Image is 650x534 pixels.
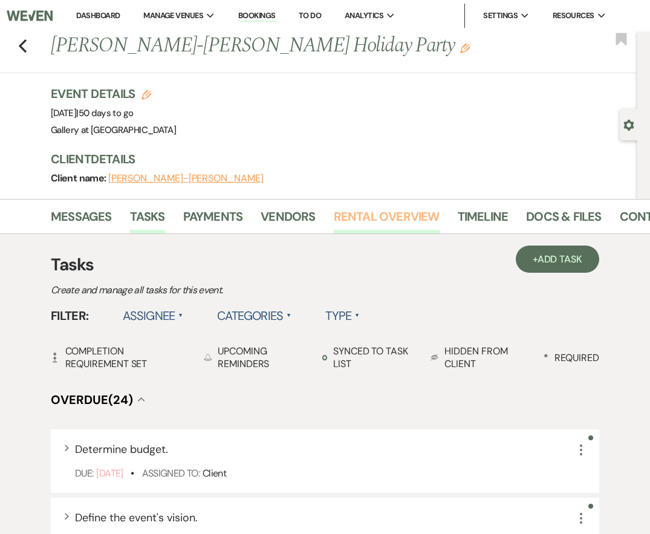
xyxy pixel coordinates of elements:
span: Assigned To: [142,467,200,480]
span: [DATE] [51,107,133,119]
a: +Add Task [516,246,599,273]
span: Gallery at [GEOGRAPHIC_DATA] [51,124,176,136]
span: Client [203,467,226,480]
a: Dashboard [76,10,120,21]
label: Categories [217,305,291,327]
a: Timeline [458,207,509,233]
button: Determine budget. [75,444,168,455]
span: Overdue (24) [51,392,133,408]
a: Rental Overview [334,207,440,233]
span: Client name: [51,172,108,184]
b: • [131,467,134,480]
span: ▲ [355,311,360,321]
span: Determine budget. [75,442,168,457]
div: Required [544,351,599,364]
span: 50 days to go [79,107,134,119]
span: Manage Venues [143,10,203,22]
span: [DATE] [96,467,123,480]
a: Payments [183,207,243,233]
h3: Client Details [51,151,625,168]
h1: [PERSON_NAME]-[PERSON_NAME] Holiday Party [51,31,515,60]
a: To Do [299,10,321,21]
span: Resources [553,10,594,22]
a: Tasks [130,207,165,233]
span: Analytics [345,10,383,22]
a: Docs & Files [526,207,601,233]
span: Define the event's vision. [75,510,198,525]
span: ▲ [178,311,183,321]
span: ▲ [287,311,291,321]
a: Vendors [261,207,315,233]
span: Settings [483,10,518,22]
a: Messages [51,207,112,233]
a: Bookings [238,10,276,22]
img: Weven Logo [7,3,53,28]
button: Define the event's vision. [75,512,198,523]
span: Filter: [51,307,89,325]
label: Assignee [123,305,184,327]
button: [PERSON_NAME]-[PERSON_NAME] [108,174,264,183]
div: Hidden from Client [431,345,526,370]
span: Due: [75,467,93,480]
h3: Event Details [51,85,176,102]
div: Completion Requirement Set [51,345,186,370]
p: Create and manage all tasks for this event. [51,282,474,298]
div: Upcoming Reminders [204,345,305,370]
h3: Tasks [51,252,599,278]
button: Edit [460,42,470,53]
span: | [76,107,133,119]
span: Add Task [538,253,582,265]
label: Type [325,305,360,327]
div: Synced to task list [322,345,413,370]
button: Overdue(24) [51,394,145,406]
button: Open lead details [623,119,634,130]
